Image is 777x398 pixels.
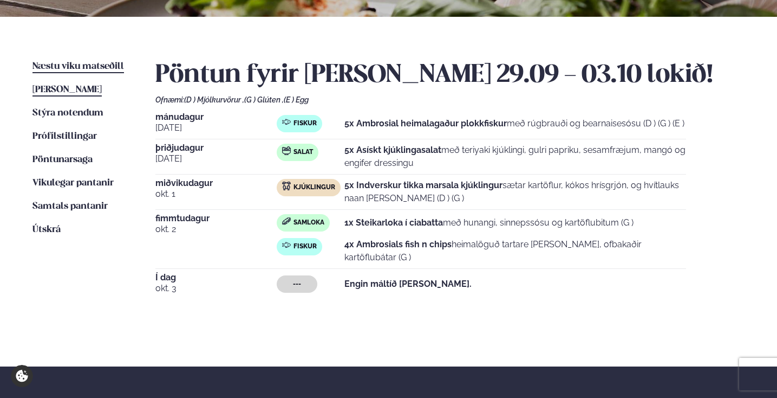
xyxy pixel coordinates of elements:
span: okt. 3 [155,282,277,295]
img: sandwich-new-16px.svg [282,217,291,225]
span: [DATE] [155,121,277,134]
strong: 5x Indverskur tikka marsala kjúklingur [344,180,502,190]
p: með teriyaki kjúklingi, gulri papriku, sesamfræjum, mangó og engifer dressingu [344,144,686,170]
a: Prófílstillingar [32,130,97,143]
a: Pöntunarsaga [32,153,93,166]
span: Pöntunarsaga [32,155,93,164]
span: Útskrá [32,225,61,234]
span: Salat [293,148,313,157]
img: fish.svg [282,118,291,126]
span: Prófílstillingar [32,132,97,141]
p: með rúgbrauði og bearnaisesósu (D ) (G ) (E ) [344,117,684,130]
span: fimmtudagur [155,214,277,223]
img: chicken.svg [282,182,291,190]
span: [DATE] [155,152,277,165]
span: Samloka [293,219,324,227]
span: Í dag [155,273,277,282]
div: Ofnæmi: [155,95,745,104]
span: Næstu viku matseðill [32,62,124,71]
span: Fiskur [293,119,317,128]
strong: 1x Steikarloka í ciabatta [344,217,443,228]
img: fish.svg [282,241,291,249]
span: mánudagur [155,113,277,121]
span: Vikulegar pantanir [32,178,114,188]
a: Vikulegar pantanir [32,177,114,190]
a: [PERSON_NAME] [32,84,102,97]
span: miðvikudagur [155,179,277,188]
a: Útskrá [32,223,61,236]
span: (D ) Mjólkurvörur , [184,95,244,104]
img: salad.svg [282,146,291,155]
a: Samtals pantanir [32,200,108,213]
span: Kjúklingur [293,183,335,192]
span: [PERSON_NAME] [32,85,102,94]
span: --- [293,280,301,288]
span: Fiskur [293,242,317,251]
strong: 5x Asískt kjúklingasalat [344,145,441,155]
strong: Engin máltíð [PERSON_NAME]. [344,279,472,289]
span: Stýra notendum [32,108,103,118]
a: Stýra notendum [32,107,103,120]
strong: 5x Ambrosial heimalagaður plokkfiskur [344,118,507,129]
p: með hunangi, sinnepssósu og kartöflubitum (G ) [344,216,634,229]
h2: Pöntun fyrir [PERSON_NAME] 29.09 - 03.10 lokið! [155,60,745,91]
p: heimalöguð tartare [PERSON_NAME], ofbakaðir kartöflubátar (G ) [344,238,686,264]
span: Samtals pantanir [32,202,108,211]
a: Næstu viku matseðill [32,60,124,73]
span: okt. 2 [155,223,277,236]
span: (G ) Glúten , [244,95,284,104]
span: (E ) Egg [284,95,309,104]
span: þriðjudagur [155,144,277,152]
strong: 4x Ambrosials fish n chips [344,239,452,249]
span: okt. 1 [155,188,277,201]
p: sætar kartöflur, kókos hrísgrjón, og hvítlauks naan [PERSON_NAME] (D ) (G ) [344,179,686,205]
a: Cookie settings [11,365,33,387]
